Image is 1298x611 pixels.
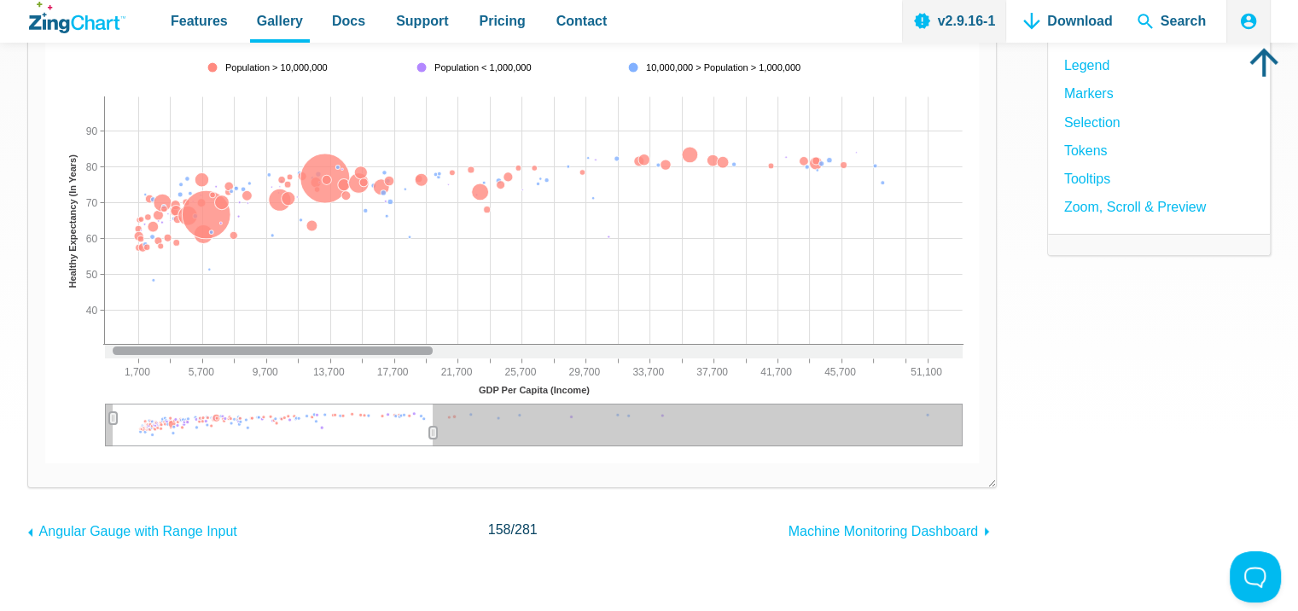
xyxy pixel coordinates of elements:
span: Features [171,9,228,32]
a: Angular Gauge with Range Input [27,515,237,543]
span: 158 [488,522,511,537]
span: Contact [556,9,608,32]
a: ZingChart Logo. Click to return to the homepage [29,2,125,33]
span: Gallery [257,9,303,32]
span: Machine Monitoring Dashboard [789,524,978,538]
a: Selection [1064,111,1120,134]
a: Machine Monitoring Dashboard [789,515,998,543]
span: Docs [332,9,365,32]
span: / [488,518,538,541]
a: Tooltips [1064,167,1110,190]
span: 281 [515,522,538,537]
a: Markers [1064,82,1114,105]
a: Tokens [1064,139,1108,162]
iframe: Toggle Customer Support [1230,551,1281,602]
span: Pricing [479,9,525,32]
span: Angular Gauge with Range Input [39,524,237,538]
a: Zoom, Scroll & Preview [1064,195,1206,218]
span: Support [396,9,448,32]
a: Legend [1064,54,1109,77]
